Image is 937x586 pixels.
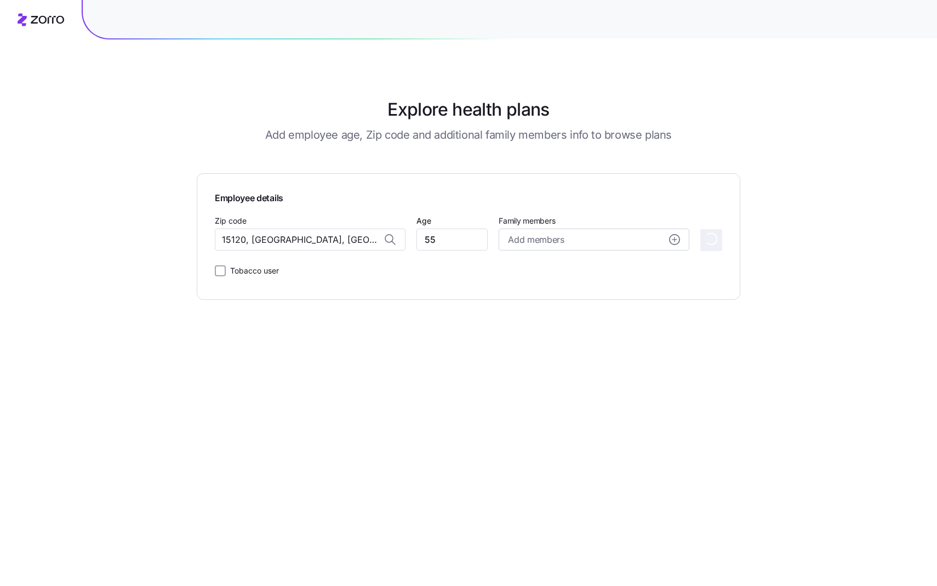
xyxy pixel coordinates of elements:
[226,264,279,277] label: Tobacco user
[215,191,722,205] span: Employee details
[215,229,405,251] input: Zip code
[416,229,488,251] input: Add age
[499,229,689,251] button: Add membersadd icon
[387,96,549,123] h1: Explore health plans
[499,215,689,226] span: Family members
[508,233,564,247] span: Add members
[265,127,672,143] h3: Add employee age, Zip code and additional family members info to browse plans
[669,234,680,245] svg: add icon
[215,215,247,227] label: Zip code
[416,215,431,227] label: Age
